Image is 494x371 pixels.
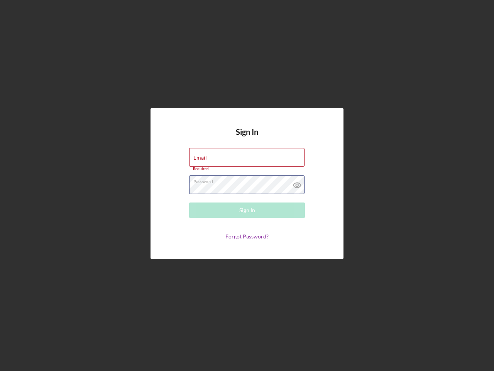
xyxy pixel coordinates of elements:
div: Sign In [239,203,255,218]
h4: Sign In [236,128,258,148]
a: Forgot Password? [225,233,269,240]
label: Password [193,176,305,184]
label: Email [193,155,207,161]
button: Sign In [189,203,305,218]
div: Required [189,167,305,171]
